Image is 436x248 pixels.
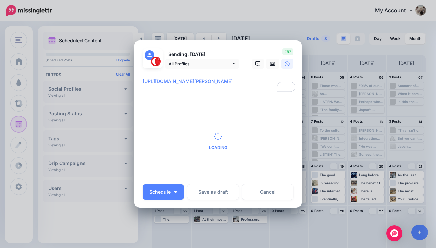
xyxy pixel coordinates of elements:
[143,78,233,84] mark: [URL][DOMAIN_NAME][PERSON_NAME]
[165,51,239,58] p: Sending: [DATE]
[145,50,154,60] img: user_default_image.png
[209,132,227,150] div: Loading
[187,184,239,200] button: Save as draft
[143,184,184,200] button: Schedule
[165,59,239,69] a: All Profiles
[169,60,231,67] span: All Profiles
[242,184,293,200] a: Cancel
[386,225,402,241] div: Open Intercom Messenger
[149,190,171,194] span: Schedule
[174,191,177,193] img: arrow-down-white.png
[282,48,293,55] span: 257
[143,77,297,93] textarea: To enrich screen reader interactions, please activate Accessibility in Grammarly extension settings
[151,57,161,66] img: 291864331_468958885230530_187971914351797662_n-bsa127305.png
